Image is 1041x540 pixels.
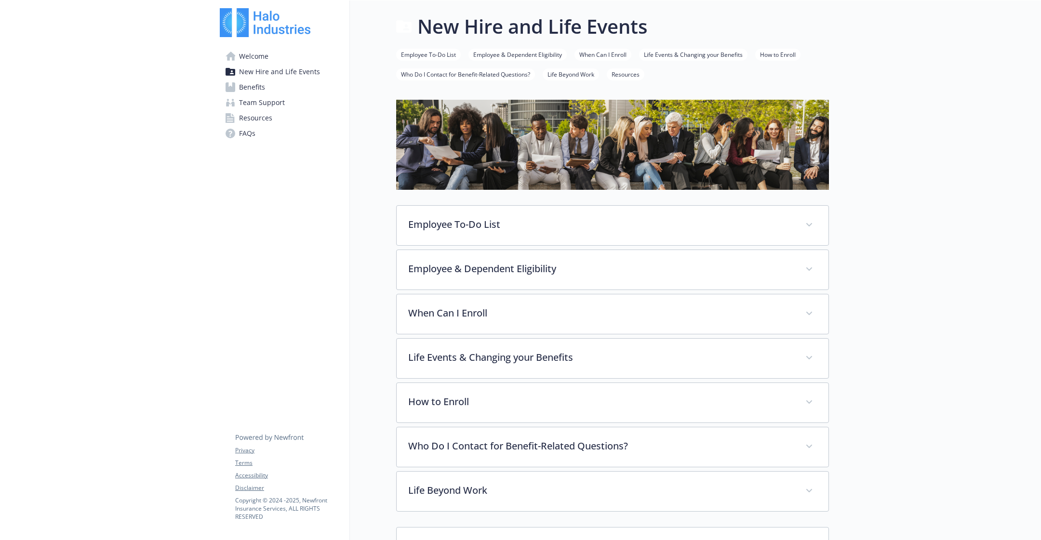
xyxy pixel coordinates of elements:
[396,50,461,59] a: Employee To-Do List
[408,439,794,453] p: Who Do I Contact for Benefit-Related Questions?
[408,306,794,320] p: When Can I Enroll
[397,206,828,245] div: Employee To-Do List
[468,50,567,59] a: Employee & Dependent Eligibility
[408,483,794,498] p: Life Beyond Work
[220,110,342,126] a: Resources
[239,79,265,95] span: Benefits
[408,217,794,232] p: Employee To-Do List
[397,250,828,290] div: Employee & Dependent Eligibility
[220,126,342,141] a: FAQs
[239,126,255,141] span: FAQs
[239,64,320,79] span: New Hire and Life Events
[397,339,828,378] div: Life Events & Changing your Benefits
[235,496,341,521] p: Copyright © 2024 - 2025 , Newfront Insurance Services, ALL RIGHTS RESERVED
[220,64,342,79] a: New Hire and Life Events
[239,49,268,64] span: Welcome
[755,50,801,59] a: How to Enroll
[607,69,644,79] a: Resources
[397,427,828,467] div: Who Do I Contact for Benefit-Related Questions?
[408,350,794,365] p: Life Events & Changing your Benefits
[397,294,828,334] div: When Can I Enroll
[220,79,342,95] a: Benefits
[220,49,342,64] a: Welcome
[235,446,341,455] a: Privacy
[397,383,828,422] div: How to Enroll
[235,484,341,492] a: Disclaimer
[239,95,285,110] span: Team Support
[396,69,535,79] a: Who Do I Contact for Benefit-Related Questions?
[408,395,794,409] p: How to Enroll
[574,50,631,59] a: When Can I Enroll
[397,472,828,511] div: Life Beyond Work
[543,69,599,79] a: Life Beyond Work
[408,262,794,276] p: Employee & Dependent Eligibility
[220,95,342,110] a: Team Support
[417,12,647,41] h1: New Hire and Life Events
[235,471,341,480] a: Accessibility
[235,459,341,467] a: Terms
[396,100,829,190] img: new hire page banner
[239,110,272,126] span: Resources
[639,50,747,59] a: Life Events & Changing your Benefits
